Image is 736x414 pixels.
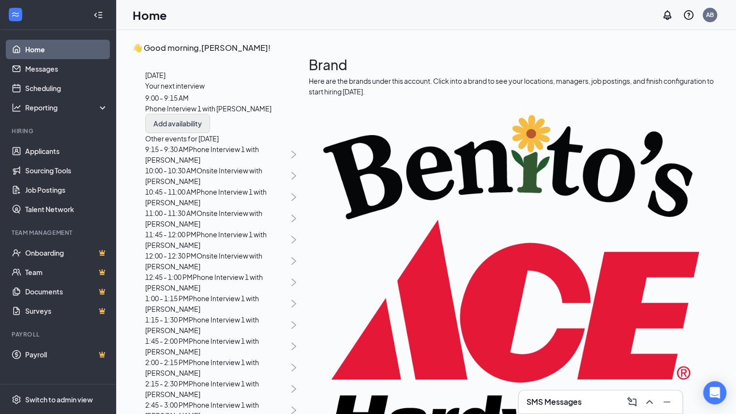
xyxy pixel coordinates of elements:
[145,379,259,399] span: Phone Interview 1 with [PERSON_NAME]
[133,42,720,54] h3: 👋 Good morning, [PERSON_NAME] !
[133,7,167,23] h1: Home
[25,141,108,161] a: Applicants
[145,273,193,281] span: 12:45 - 1:00 PM
[145,315,259,335] span: Phone Interview 1 with [PERSON_NAME]
[25,161,108,180] a: Sourcing Tools
[145,166,262,185] span: Onsite Interview with [PERSON_NAME]
[145,133,296,144] span: Other events for [DATE]
[25,78,108,98] a: Scheduling
[93,10,103,20] svg: Collapse
[706,11,714,19] div: AB
[661,396,673,408] svg: Minimize
[145,251,196,260] span: 12:00 - 12:30 PM
[145,114,210,133] button: Add availability
[526,397,582,407] h3: SMS Messages
[145,187,196,196] span: 10:45 - 11:00 AM
[642,394,657,410] button: ChevronUp
[12,103,21,112] svg: Analysis
[145,379,189,388] span: 2:15 - 2:30 PM
[309,76,720,97] div: Here are the brands under this account. Click into a brand to see your locations, managers, job p...
[145,145,259,164] span: Phone Interview 1 with [PERSON_NAME]
[145,209,196,217] span: 11:00 - 11:30 AM
[25,180,108,199] a: Job Postings
[12,395,21,404] svg: Settings
[145,145,189,153] span: 9:15 - 9:30 AM
[145,294,259,313] span: Phone Interview 1 with [PERSON_NAME]
[145,337,259,356] span: Phone Interview 1 with [PERSON_NAME]
[624,394,640,410] button: ComposeMessage
[309,54,720,76] h1: Brand
[145,273,263,292] span: Phone Interview 1 with [PERSON_NAME]
[25,345,108,364] a: PayrollCrown
[11,10,20,19] svg: WorkstreamLogo
[626,396,638,408] svg: ComposeMessage
[25,59,108,78] a: Messages
[145,358,259,377] span: Phone Interview 1 with [PERSON_NAME]
[12,229,106,237] div: Team Management
[145,104,271,113] span: Phone Interview 1 with [PERSON_NAME]
[25,262,108,282] a: TeamCrown
[25,40,108,59] a: Home
[145,209,262,228] span: Onsite Interview with [PERSON_NAME]
[145,337,189,345] span: 1:45 - 2:00 PM
[145,251,262,271] span: Onsite Interview with [PERSON_NAME]
[25,103,108,112] div: Reporting
[703,381,726,404] div: Open Intercom Messenger
[145,166,196,175] span: 10:00 - 10:30 AM
[12,330,106,338] div: Payroll
[145,93,189,102] span: 9:00 - 9:15 AM
[661,9,673,21] svg: Notifications
[145,81,205,90] span: Your next interview
[145,230,267,249] span: Phone Interview 1 with [PERSON_NAME]
[145,358,189,367] span: 2:00 - 2:15 PM
[145,230,196,239] span: 11:45 - 12:00 PM
[145,187,267,207] span: Phone Interview 1 with [PERSON_NAME]
[25,282,108,301] a: DocumentsCrown
[145,315,189,324] span: 1:15 - 1:30 PM
[145,400,189,409] span: 2:45 - 3:00 PM
[25,301,108,321] a: SurveysCrown
[145,70,296,80] span: [DATE]
[25,199,108,219] a: Talent Network
[644,396,655,408] svg: ChevronUp
[659,394,675,410] button: Minimize
[145,294,189,303] span: 1:00 - 1:15 PM
[12,127,106,135] div: Hiring
[683,9,694,21] svg: QuestionInfo
[25,243,108,262] a: OnboardingCrown
[25,395,93,404] div: Switch to admin view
